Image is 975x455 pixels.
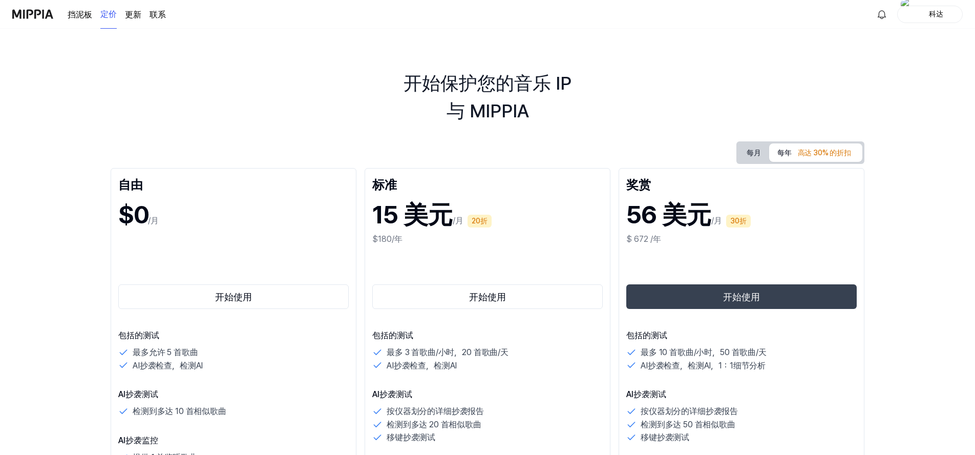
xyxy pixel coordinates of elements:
[738,143,769,162] button: 每月
[897,6,963,23] button: 轮廓科达
[372,233,603,245] div: $180/年
[118,282,349,311] a: 开始使用
[626,233,857,245] div: $ 672 /年
[118,329,349,342] p: 包括的测试
[387,359,457,373] p: AI抄袭检查，检测AI
[133,405,226,418] p: 检测到多达 10 首相似歌曲
[133,346,198,359] p: 最多允许 5 首歌曲
[453,215,463,227] p: /月
[795,146,854,161] div: 高达 30% 的折扣
[641,431,689,444] p: 移键抄袭测试
[626,176,857,192] div: 奖赏
[711,215,722,227] p: /月
[626,284,857,309] button: 开始使用
[641,405,738,418] p: 按仪器划分的详细抄袭报告
[125,9,141,21] a: 更新
[372,196,453,233] h1: 15 美元
[133,359,203,373] p: AI抄袭检查，检测AI
[876,8,888,20] img: 알림
[468,215,492,228] div: 20折
[916,8,956,19] div: 科达
[626,329,857,342] p: 包括的测试
[118,176,349,192] div: 自由
[118,196,148,233] h1: $0
[372,329,603,342] p: 包括的测试
[372,284,603,309] button: 开始使用
[641,359,766,373] p: AI抄袭检查，检测AI，1：1细节分析
[387,431,435,444] p: 移键抄袭测试
[726,215,751,228] div: 30折
[372,388,603,401] p: AI抄袭测试
[118,284,349,309] button: 开始使用
[372,282,603,311] a: 开始使用
[148,215,159,227] p: /月
[626,196,711,233] h1: 56 美元
[372,176,603,192] div: 标准
[150,9,166,21] a: 联系
[387,405,484,418] p: 按仪器划分的详细抄袭报告
[777,147,792,160] font: 每年
[626,282,857,311] a: 开始使用
[387,346,508,359] p: 最多 3 首歌曲/小时，20 首歌曲/天
[118,435,349,447] p: AI抄袭监控
[68,9,92,21] a: 挡泥板
[100,1,117,29] a: 定价
[641,418,735,431] p: 检测到多达 50 首相似歌曲
[626,388,857,401] p: AI抄袭测试
[118,388,349,401] p: AI抄袭测试
[641,346,767,359] p: 最多 10 首歌曲/小时，50 首歌曲/天
[387,418,481,431] p: 检测到多达 20 首相似歌曲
